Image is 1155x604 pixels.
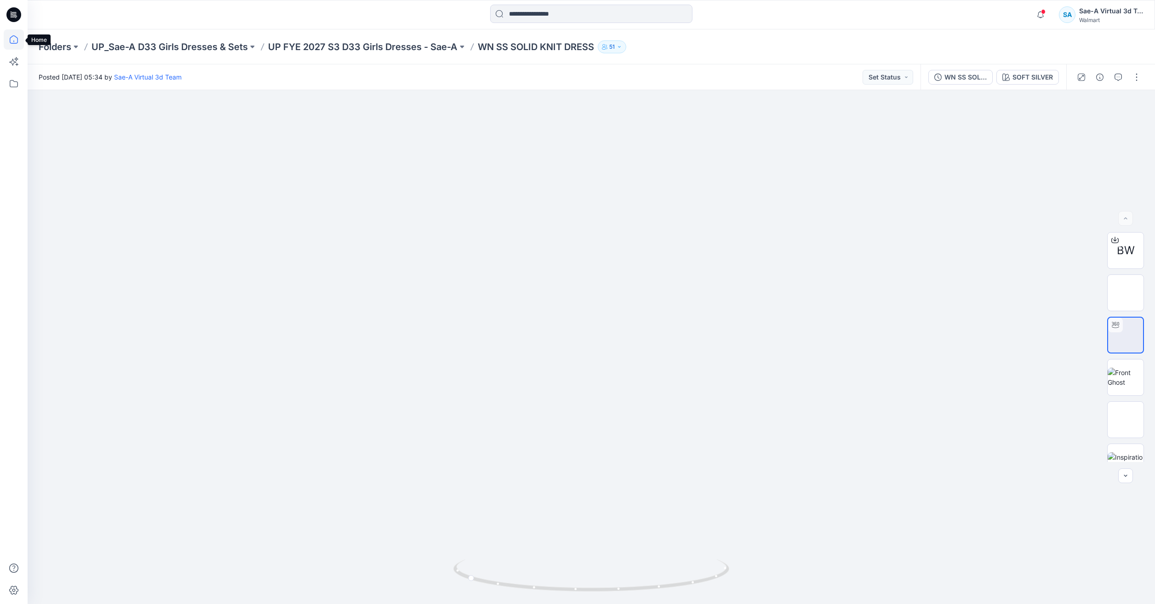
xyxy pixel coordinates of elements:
button: WN SS SOLID KNIT DRESS_SOFT SILVER [928,70,993,85]
p: WN SS SOLID KNIT DRESS [478,40,594,53]
a: Folders [39,40,71,53]
button: SOFT SILVER [996,70,1059,85]
div: SOFT SILVER [1012,72,1053,82]
button: 51 [598,40,626,53]
span: BW [1117,242,1135,259]
div: WN SS SOLID KNIT DRESS_SOFT SILVER [944,72,987,82]
a: UP FYE 2027 S3 D33 Girls Dresses - Sae-A [268,40,457,53]
p: 51 [609,42,615,52]
div: SA [1059,6,1075,23]
img: Front Ghost [1108,368,1144,387]
div: Sae-A Virtual 3d Team [1079,6,1144,17]
a: Sae-A Virtual 3d Team [114,73,182,81]
a: UP_Sae-A D33 Girls Dresses & Sets [91,40,248,53]
img: Inspiration Image [1108,452,1144,472]
span: Posted [DATE] 05:34 by [39,72,182,82]
div: Walmart [1079,17,1144,23]
button: Details [1092,70,1107,85]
